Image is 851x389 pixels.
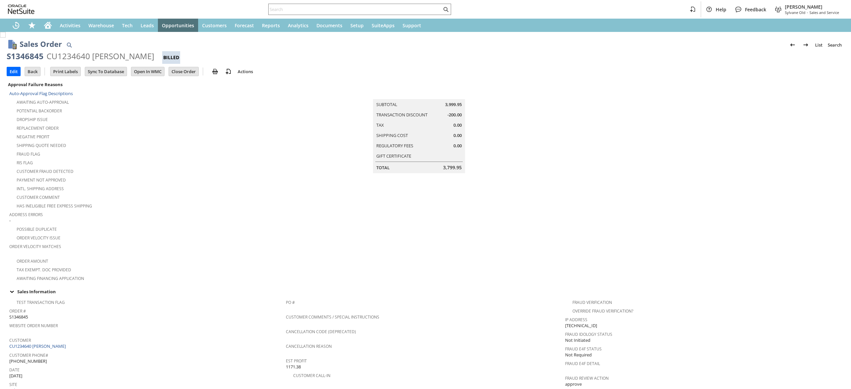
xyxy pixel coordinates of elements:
div: Shortcuts [24,19,40,32]
a: Warehouse [84,19,118,32]
div: Approval Failure Reasons [7,80,283,89]
a: Shipping Cost [376,132,408,138]
a: Site [9,382,17,387]
a: Fraud E4F Detail [565,361,600,366]
a: Leads [137,19,158,32]
span: Activities [60,22,80,29]
a: Tax Exempt. Doc Provided [17,267,71,273]
span: Setup [350,22,364,29]
span: [PHONE_NUMBER] [9,358,47,364]
a: Actions [235,68,256,74]
a: Test Transaction Flag [17,300,65,305]
a: Has Ineligible Free Express Shipping [17,203,92,209]
a: Order Velocity Matches [9,244,61,249]
a: Address Errors [9,212,43,217]
a: Negative Profit [17,134,50,140]
div: CU1234640 [PERSON_NAME] [47,51,154,62]
svg: Home [44,21,52,29]
svg: Recent Records [12,21,20,29]
span: Opportunities [162,22,194,29]
span: Sylvane Old [785,10,805,15]
a: Cancellation Reason [286,343,332,349]
a: Cancellation Code (deprecated) [286,329,356,334]
span: Feedback [745,6,766,13]
span: Help [716,6,726,13]
td: Sales Information [7,287,844,296]
span: 3,999.95 [445,101,462,108]
span: [PERSON_NAME] [785,4,839,10]
input: Close Order [169,67,198,76]
span: [DATE] [9,373,22,379]
caption: Summary [373,88,465,99]
span: Leads [141,22,154,29]
input: Print Labels [51,67,80,76]
a: Replacement Order [17,125,59,131]
a: Order Velocity Issue [17,235,61,241]
span: - [9,217,11,224]
input: Back [25,67,40,76]
svg: Shortcuts [28,21,36,29]
a: Activities [56,19,84,32]
a: Dropship Issue [17,117,48,122]
a: Customers [198,19,231,32]
a: Order # [9,308,26,314]
span: Not Initiated [565,337,590,343]
a: Forecast [231,19,258,32]
span: SuiteApps [372,22,395,29]
a: Total [376,165,390,171]
a: Fraud Idology Status [565,331,612,337]
input: Open In WMC [131,67,164,76]
a: Awaiting Auto-Approval [17,99,69,105]
a: Analytics [284,19,312,32]
a: SuiteApps [368,19,399,32]
a: RIS flag [17,160,33,166]
a: Order Amount [17,258,48,264]
a: Shipping Quote Needed [17,143,66,148]
a: Documents [312,19,346,32]
svg: Search [442,5,450,13]
span: Reports [262,22,280,29]
img: print.svg [211,67,219,75]
span: Documents [316,22,342,29]
span: 3,799.95 [443,164,462,171]
span: 1171.38 [286,364,301,370]
a: Transaction Discount [376,112,427,118]
a: Potential Backorder [17,108,62,114]
a: PO # [286,300,295,305]
a: Regulatory Fees [376,143,413,149]
img: add-record.svg [224,67,232,75]
span: S1346845 [9,314,28,320]
div: S1346845 [7,51,44,62]
a: Fraud Verification [572,300,612,305]
a: Override Fraud Verification? [572,308,633,314]
span: 0.00 [453,132,462,139]
h1: Sales Order [20,39,62,50]
a: Search [825,40,844,50]
img: Previous [789,41,796,49]
span: Support [403,22,421,29]
a: Customer Comments / Special Instructions [286,314,379,320]
svg: logo [8,5,35,14]
a: Date [9,367,20,373]
a: Payment not approved [17,177,66,183]
a: Customer [9,337,31,343]
span: [TECHNICAL_ID] [565,323,597,329]
a: Recent Records [8,19,24,32]
div: Billed [162,51,180,64]
img: Next [802,41,810,49]
a: Customer Phone# [9,352,48,358]
a: Customer Comment [17,194,60,200]
a: Fraud Flag [17,151,40,157]
a: Fraud Review Action [565,375,609,381]
a: Intl. Shipping Address [17,186,64,192]
img: Quick Find [65,41,73,49]
a: Website Order Number [9,323,58,328]
span: Not Required [565,352,592,358]
a: Awaiting Financing Application [17,276,84,281]
a: CU1234640 [PERSON_NAME] [9,343,67,349]
input: Search [269,5,442,13]
a: IP Address [565,317,587,323]
input: Sync To Database [85,67,127,76]
span: Analytics [288,22,308,29]
span: Customers [202,22,227,29]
